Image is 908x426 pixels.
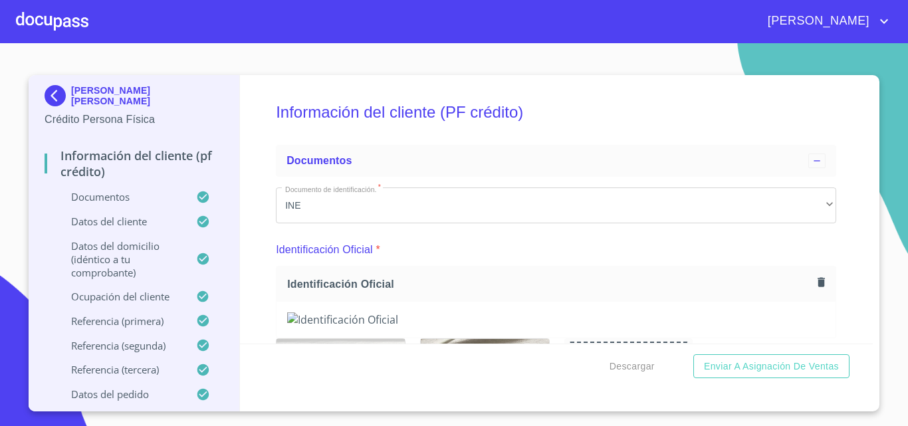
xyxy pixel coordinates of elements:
span: Descargar [610,358,655,375]
h5: Información del cliente (PF crédito) [276,85,836,140]
img: Identificación Oficial [421,339,549,411]
p: Referencia (segunda) [45,339,196,352]
p: Datos del pedido [45,387,196,401]
p: Información del cliente (PF crédito) [45,148,223,179]
div: INE [276,187,836,223]
p: Referencia (tercera) [45,363,196,376]
span: Identificación Oficial [287,277,812,291]
button: Enviar a Asignación de Ventas [693,354,850,379]
p: Referencia (primera) [45,314,196,328]
button: account of current user [758,11,892,32]
img: Identificación Oficial [287,312,825,327]
p: Datos del cliente [45,215,196,228]
span: Documentos [286,155,352,166]
span: [PERSON_NAME] [758,11,876,32]
p: Ocupación del Cliente [45,290,196,303]
div: Documentos [276,145,836,177]
button: Descargar [604,354,660,379]
p: Crédito Persona Física [45,112,223,128]
p: [PERSON_NAME] [PERSON_NAME] [71,85,223,106]
p: Datos del domicilio (idéntico a tu comprobante) [45,239,196,279]
span: Enviar a Asignación de Ventas [704,358,839,375]
div: [PERSON_NAME] [PERSON_NAME] [45,85,223,112]
p: Documentos [45,190,196,203]
p: Identificación Oficial [276,242,373,258]
img: Docupass spot blue [45,85,71,106]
